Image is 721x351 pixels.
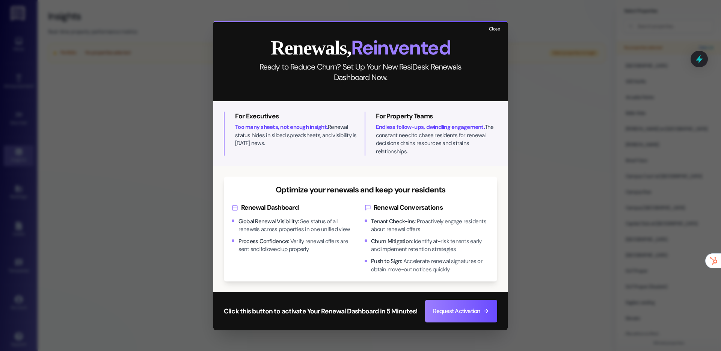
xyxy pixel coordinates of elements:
[238,238,348,253] span: Verify renewal offers are sent and followed up properly
[376,123,485,131] span: Endless follow-ups, dwindling engagement.
[371,257,402,265] span: Push to Sign :
[486,25,502,34] button: Close modal
[224,307,417,316] h3: Click this button to activate Your Renewal Dashboard in 5 Minutes!
[224,38,497,58] h2: Renewals,
[238,218,299,225] span: Global Renewal Visibility :
[235,123,357,147] p: Renewal status hides in siloed spreadsheets, and visibility is [DATE] news.
[235,123,328,131] span: Too many sheets, not enough insight.
[376,123,498,156] p: The constant need to chase residents for renewal decisions drains resources and strains relations...
[371,218,415,225] span: Tenant Check-ins :
[425,300,497,322] button: Request Activation
[371,257,483,273] span: Accelerate renewal signatures or obtain move-out notices quickly
[351,35,450,61] span: Reinvented
[371,238,412,245] span: Churn Mitigation :
[376,112,498,121] h3: For Property Teams
[238,218,350,233] span: See status of all renewals across properties in one unified view
[232,185,489,195] h3: Optimize your renewals and keep your residents
[365,203,490,212] h4: Renewal Conversations
[371,238,481,253] span: Identify at-risk tenants early and implement retention strategies
[250,62,471,83] p: Ready to Reduce Churn? Set Up Your New ResiDesk Renewals Dashboard Now.
[238,238,289,245] span: Process Confidence :
[232,203,357,212] h4: Renewal Dashboard
[371,218,486,233] span: Proactively engage residents about renewal offers
[235,112,357,121] h3: For Executives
